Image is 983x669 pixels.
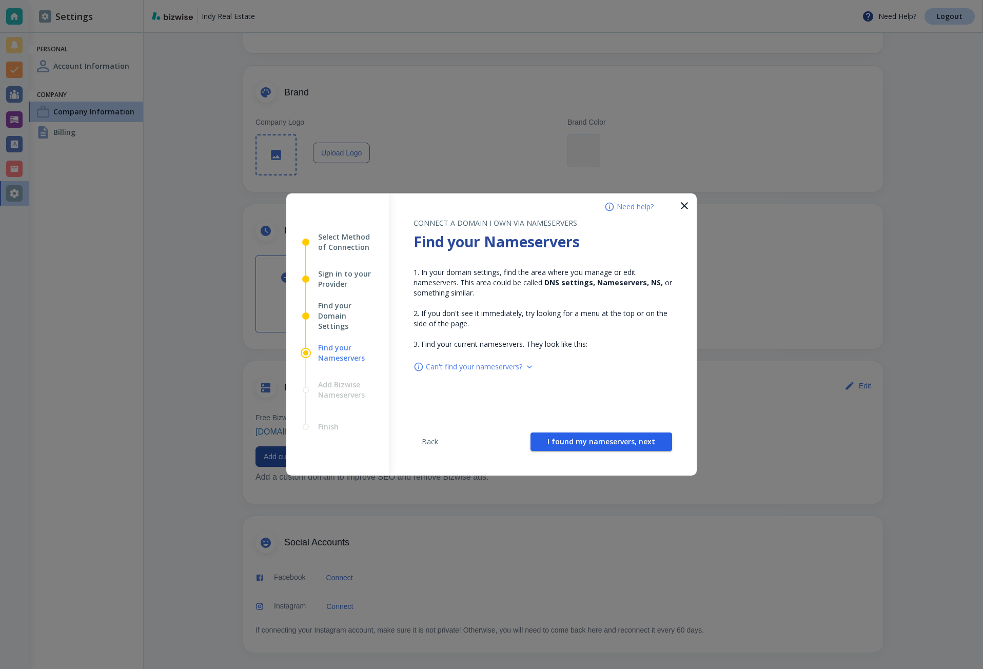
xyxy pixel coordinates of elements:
span: Find your Domain Settings [318,301,376,331]
span: Select Method of Connection [318,232,376,252]
span: Sign in to your Provider [318,269,376,289]
button: I found my nameservers, next [530,432,672,451]
div: Can't find your nameservers? [414,362,672,372]
button: Select Method of Connection [300,232,376,252]
span: Back [418,438,442,445]
span: I found my nameservers, next [547,438,655,445]
button: Find your Domain Settings [300,306,376,326]
strong: DNS settings, Nameservers, NS, [542,278,663,287]
span: Find your Nameservers [318,343,376,363]
button: Back [414,435,446,448]
span: Can't find your nameservers? [426,362,522,372]
span: Need help? [617,202,654,212]
span: CONNECT A DOMAIN I OWN VIA NAMESERVERS [414,218,577,228]
button: Find your Nameservers [300,343,376,363]
button: Sign in to your Provider [300,269,376,289]
button: Need help? [604,202,654,212]
strong: Find your Nameservers [414,232,580,251]
span: 1. In your domain settings, find the area where you manage or edit nameservers. This area could b... [414,267,672,349]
